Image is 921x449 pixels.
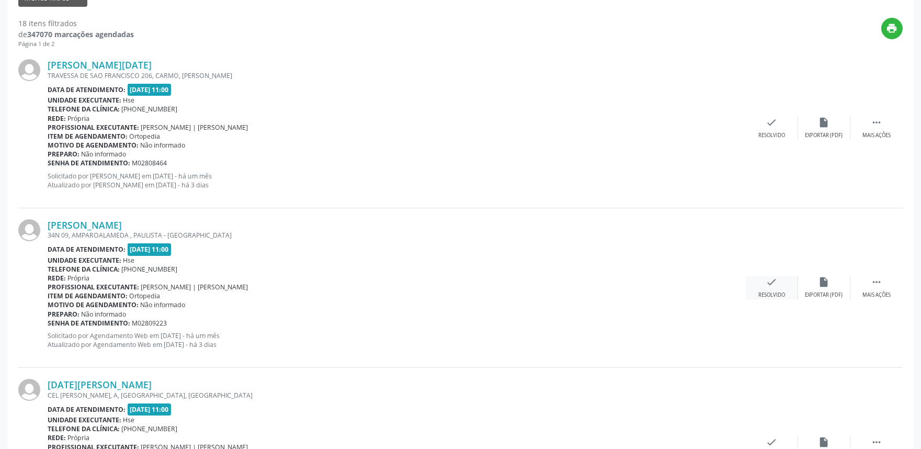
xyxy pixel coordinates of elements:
b: Motivo de agendamento: [48,141,139,150]
div: Exportar (PDF) [805,132,843,139]
span: M02808464 [132,159,167,167]
span: [PERSON_NAME] | [PERSON_NAME] [141,123,248,132]
b: Preparo: [48,310,79,319]
span: Hse [123,416,135,424]
b: Profissional executante: [48,123,139,132]
b: Unidade executante: [48,256,121,265]
i:  [871,276,882,288]
span: Não informado [141,141,186,150]
i: insert_drive_file [818,117,830,128]
span: [PERSON_NAME] | [PERSON_NAME] [141,283,248,291]
span: Própria [68,274,90,283]
b: Preparo: [48,150,79,159]
a: [PERSON_NAME][DATE] [48,59,152,71]
img: img [18,219,40,241]
div: 18 itens filtrados [18,18,134,29]
b: Senha de atendimento: [48,159,130,167]
i: check [766,117,778,128]
span: Não informado [82,310,127,319]
div: Mais ações [862,291,891,299]
span: [DATE] 11:00 [128,84,172,96]
b: Rede: [48,274,66,283]
i: insert_drive_file [818,276,830,288]
span: Ortopedia [130,291,161,300]
div: CEL [PERSON_NAME], A, [GEOGRAPHIC_DATA], [GEOGRAPHIC_DATA] [48,391,746,400]
span: [PHONE_NUMBER] [122,424,178,433]
div: 34N 09, AMPAROALAMEDA , PAULISTA - [GEOGRAPHIC_DATA] [48,231,746,240]
b: Unidade executante: [48,96,121,105]
span: Própria [68,433,90,442]
span: [DATE] 11:00 [128,243,172,255]
b: Data de atendimento: [48,405,126,414]
b: Data de atendimento: [48,85,126,94]
strong: 347070 marcações agendadas [27,29,134,39]
b: Rede: [48,433,66,442]
span: Ortopedia [130,132,161,141]
span: M02809223 [132,319,167,328]
span: Não informado [82,150,127,159]
button: Imprimir lista [881,18,903,39]
i:  [871,117,882,128]
b: Telefone da clínica: [48,105,120,114]
div: de [18,29,134,40]
div: Mais ações [862,132,891,139]
b: Item de agendamento: [48,132,128,141]
b: Profissional executante: [48,283,139,291]
div: Resolvido [758,132,785,139]
b: Unidade executante: [48,416,121,424]
span: Própria [68,114,90,123]
span: Não informado [141,300,186,309]
b: Data de atendimento: [48,245,126,254]
span: [DATE] 11:00 [128,403,172,416]
span: Hse [123,256,135,265]
b: Motivo de agendamento: [48,300,139,309]
i: check [766,436,778,448]
div: Resolvido [758,291,785,299]
i: check [766,276,778,288]
div: TRAVESSA DE SAO FRANCISCO 206, CARMO, [PERSON_NAME] [48,71,746,80]
a: [DATE][PERSON_NAME] [48,379,152,390]
img: img [18,379,40,401]
i: print [886,23,898,34]
a: [PERSON_NAME] [48,219,122,231]
span: [PHONE_NUMBER] [122,265,178,274]
i:  [871,436,882,448]
p: Solicitado por Agendamento Web em [DATE] - há um mês Atualizado por Agendamento Web em [DATE] - h... [48,331,746,349]
b: Rede: [48,114,66,123]
b: Telefone da clínica: [48,265,120,274]
span: Hse [123,96,135,105]
span: [PHONE_NUMBER] [122,105,178,114]
b: Item de agendamento: [48,291,128,300]
b: Telefone da clínica: [48,424,120,433]
div: Página 1 de 2 [18,40,134,49]
div: Exportar (PDF) [805,291,843,299]
i: insert_drive_file [818,436,830,448]
p: Solicitado por [PERSON_NAME] em [DATE] - há um mês Atualizado por [PERSON_NAME] em [DATE] - há 3 ... [48,172,746,189]
img: img [18,59,40,81]
b: Senha de atendimento: [48,319,130,328]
